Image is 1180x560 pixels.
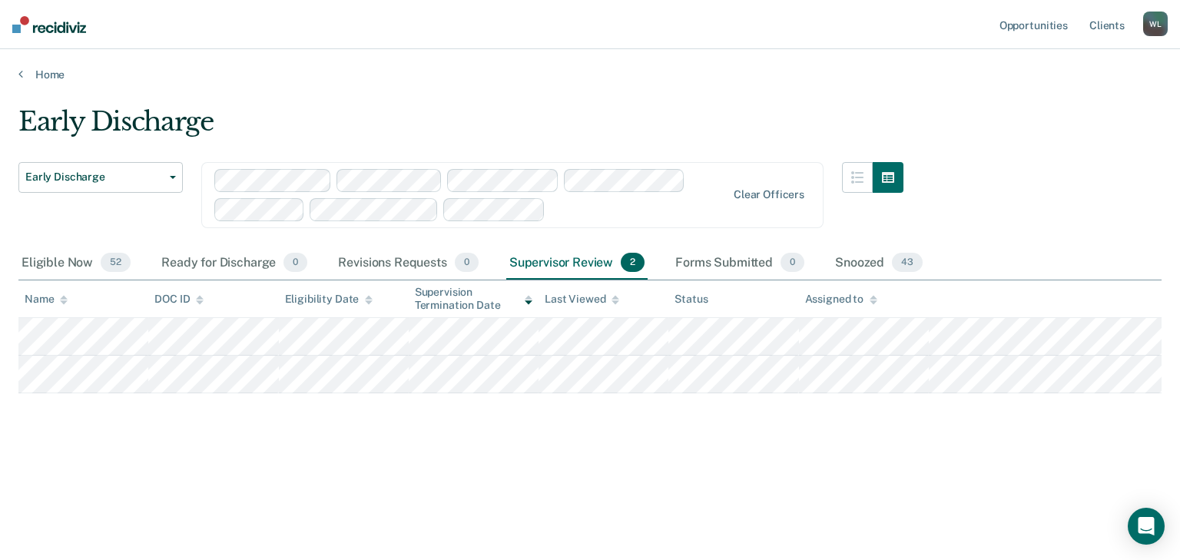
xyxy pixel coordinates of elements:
span: 52 [101,253,131,273]
div: Snoozed43 [832,247,926,280]
div: Supervision Termination Date [415,286,532,312]
div: Ready for Discharge0 [158,247,310,280]
img: Recidiviz [12,16,86,33]
div: DOC ID [154,293,204,306]
a: Home [18,68,1162,81]
div: Supervisor Review2 [506,247,648,280]
div: Eligible Now52 [18,247,134,280]
span: 43 [892,253,923,273]
div: W L [1143,12,1168,36]
div: Last Viewed [545,293,619,306]
button: Early Discharge [18,162,183,193]
div: Name [25,293,68,306]
span: Early Discharge [25,171,164,184]
div: Early Discharge [18,106,903,150]
span: 0 [781,253,804,273]
div: Eligibility Date [285,293,373,306]
div: Open Intercom Messenger [1128,508,1165,545]
div: Forms Submitted0 [672,247,807,280]
span: 0 [455,253,479,273]
div: Assigned to [805,293,877,306]
span: 2 [621,253,645,273]
div: Clear officers [734,188,804,201]
div: Revisions Requests0 [335,247,481,280]
div: Status [675,293,708,306]
button: WL [1143,12,1168,36]
span: 0 [283,253,307,273]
